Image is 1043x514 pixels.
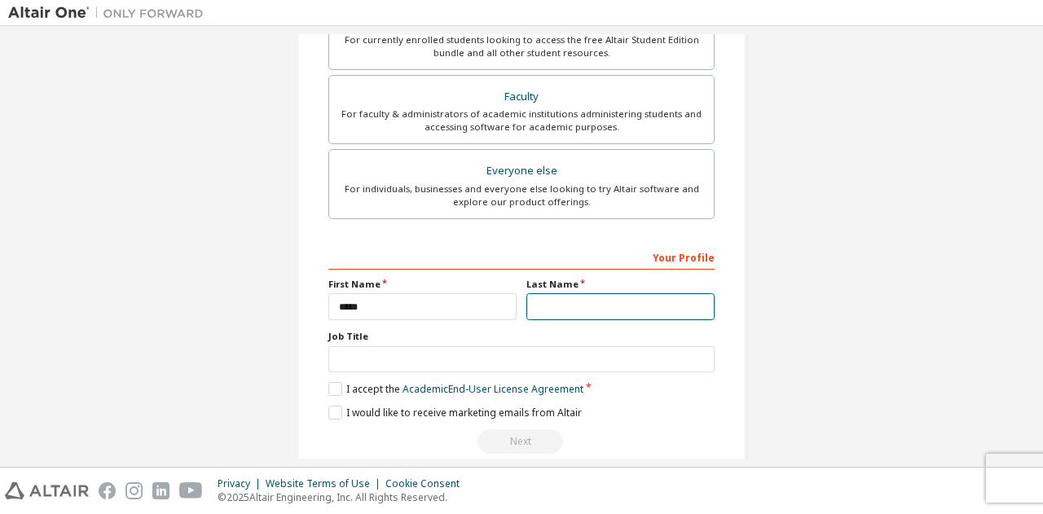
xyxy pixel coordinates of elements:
[339,108,704,134] div: For faculty & administrators of academic institutions administering students and accessing softwa...
[339,160,704,182] div: Everyone else
[218,477,266,490] div: Privacy
[8,5,212,21] img: Altair One
[266,477,385,490] div: Website Terms of Use
[328,330,715,343] label: Job Title
[403,382,583,396] a: Academic End-User License Agreement
[526,278,715,291] label: Last Name
[339,86,704,108] div: Faculty
[385,477,469,490] div: Cookie Consent
[328,278,517,291] label: First Name
[339,182,704,209] div: For individuals, businesses and everyone else looking to try Altair software and explore our prod...
[328,244,715,270] div: Your Profile
[125,482,143,499] img: instagram.svg
[218,490,469,504] p: © 2025 Altair Engineering, Inc. All Rights Reserved.
[5,482,89,499] img: altair_logo.svg
[152,482,169,499] img: linkedin.svg
[99,482,116,499] img: facebook.svg
[179,482,203,499] img: youtube.svg
[328,406,582,420] label: I would like to receive marketing emails from Altair
[328,382,583,396] label: I accept the
[328,429,715,454] div: Read and acccept EULA to continue
[339,33,704,59] div: For currently enrolled students looking to access the free Altair Student Edition bundle and all ...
